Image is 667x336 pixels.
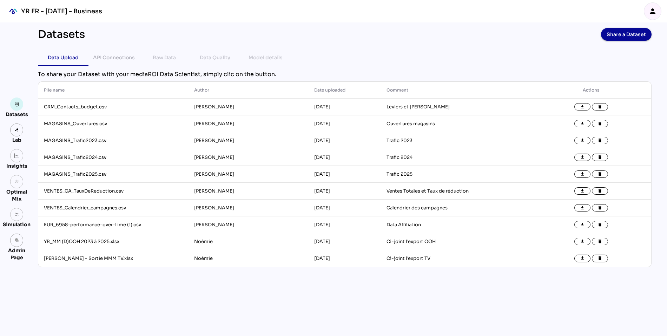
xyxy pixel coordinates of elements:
[597,189,602,194] i: delete
[38,149,189,166] td: MAGASINS_Trafic2024.csv
[48,53,79,62] div: Data Upload
[597,155,602,160] i: delete
[6,4,21,19] div: mediaROI
[38,200,189,216] td: VENTES_Calendrier_campagnes.csv
[580,138,585,143] i: file_download
[597,105,602,109] i: delete
[189,82,309,99] th: Author
[38,82,189,99] th: File name
[381,200,531,216] td: Calendrier des campagnes
[597,256,602,261] i: delete
[381,183,531,200] td: Ventes Totales et Taux de réduction
[381,99,531,115] td: Leviers et [PERSON_NAME]
[580,155,585,160] i: file_download
[38,115,189,132] td: MAGASINS_Ouvertures.csv
[3,221,31,228] div: Simulation
[3,188,31,202] div: Optimal Mix
[531,82,651,99] th: Actions
[580,121,585,126] i: file_download
[381,115,531,132] td: Ouvertures magasins
[189,233,309,250] td: Noémie
[3,247,31,261] div: Admin Page
[21,7,102,15] div: YR FR - [DATE] - Business
[14,212,19,217] img: settings.svg
[381,216,531,233] td: Data Affiliation
[309,149,381,166] td: [DATE]
[309,200,381,216] td: [DATE]
[6,111,28,118] div: Datasets
[200,53,230,62] div: Data Quality
[309,132,381,149] td: [DATE]
[189,115,309,132] td: [PERSON_NAME]
[381,82,531,99] th: Comment
[309,82,381,99] th: Date uploaded
[580,256,585,261] i: file_download
[580,239,585,244] i: file_download
[381,250,531,267] td: Ci-joint l'export TV
[597,239,602,244] i: delete
[597,138,602,143] i: delete
[38,28,85,41] div: Datasets
[309,166,381,183] td: [DATE]
[38,233,189,250] td: YR_MM (D)OOH 2023 à 2025.xlsx
[189,149,309,166] td: [PERSON_NAME]
[153,53,176,62] div: Raw Data
[309,183,381,200] td: [DATE]
[189,132,309,149] td: [PERSON_NAME]
[14,238,19,243] i: admin_panel_settings
[580,172,585,177] i: file_download
[580,105,585,109] i: file_download
[597,121,602,126] i: delete
[38,99,189,115] td: CRM_Contacts_budget.csv
[14,128,19,133] img: lab.svg
[14,179,19,184] i: grain
[601,28,652,41] button: Share a Dataset
[381,149,531,166] td: Trafic 2024
[38,132,189,149] td: MAGASINS_Trafic2023.csv
[189,250,309,267] td: Noémie
[381,132,531,149] td: Trafic 2023
[580,206,585,210] i: file_download
[249,53,283,62] div: Model details
[189,216,309,233] td: [PERSON_NAME]
[38,166,189,183] td: MAGASINS_Trafic2025.csv
[189,200,309,216] td: [PERSON_NAME]
[597,172,602,177] i: delete
[309,233,381,250] td: [DATE]
[9,136,25,143] div: Lab
[580,222,585,227] i: file_download
[38,250,189,267] td: [PERSON_NAME] - Sortie MMM TV.xlsx
[580,189,585,194] i: file_download
[6,162,27,169] div: Insights
[14,153,19,158] img: graph.svg
[309,99,381,115] td: [DATE]
[14,102,19,107] img: data.svg
[381,166,531,183] td: Trafic 2025
[309,115,381,132] td: [DATE]
[648,7,657,15] i: person
[189,166,309,183] td: [PERSON_NAME]
[597,222,602,227] i: delete
[597,206,602,210] i: delete
[189,183,309,200] td: [PERSON_NAME]
[38,216,189,233] td: EUR_6958-performance-over-time (1).csv
[381,233,531,250] td: Ci-joint l'export OOH
[309,250,381,267] td: [DATE]
[93,53,135,62] div: API Connections
[189,99,309,115] td: [PERSON_NAME]
[38,183,189,200] td: VENTES_CA_TauxDeReduction.csv
[607,29,646,39] span: Share a Dataset
[309,216,381,233] td: [DATE]
[38,70,652,79] div: To share your Dataset with your mediaROI Data Scientist, simply clic on the button.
